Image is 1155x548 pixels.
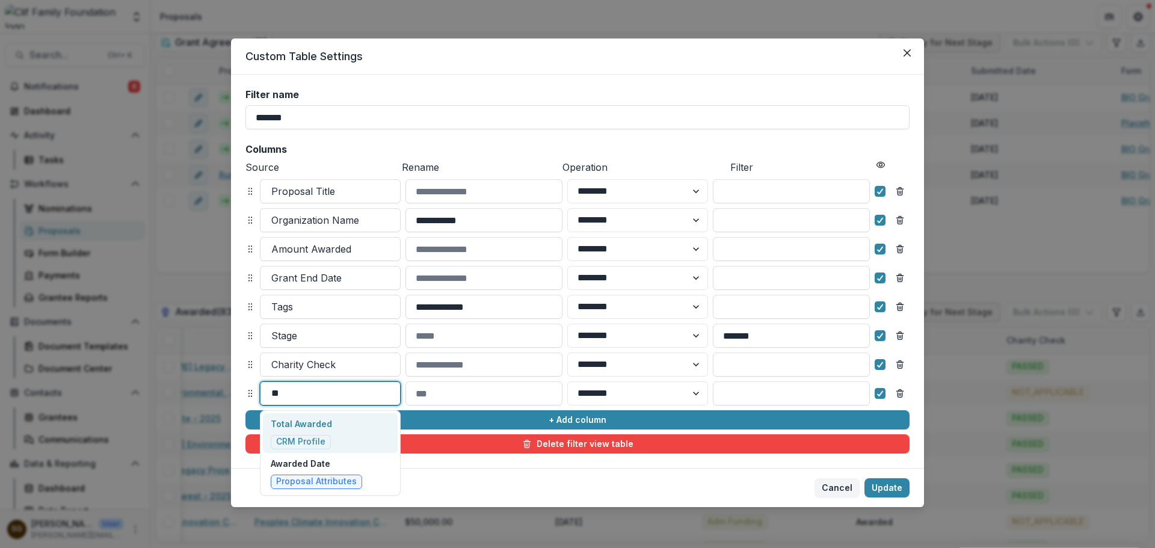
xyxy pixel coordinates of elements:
[815,478,860,497] button: Cancel
[245,89,902,100] label: Filter name
[276,476,357,487] span: Proposal Attributes
[898,43,917,63] button: Close
[562,160,725,174] p: Operation
[890,239,910,259] button: Remove column
[890,384,910,403] button: Remove column
[245,410,910,429] button: + Add column
[890,297,910,316] button: Remove column
[271,457,362,470] p: Awarded Date
[890,268,910,288] button: Remove column
[245,434,910,454] button: Delete filter view table
[890,355,910,374] button: Remove column
[890,182,910,201] button: Remove column
[245,144,910,155] h2: Columns
[890,326,910,345] button: Remove column
[271,417,332,430] p: Total Awarded
[231,38,924,75] header: Custom Table Settings
[245,160,397,174] p: Source
[864,478,910,497] button: Update
[402,160,557,174] p: Rename
[890,211,910,230] button: Remove column
[276,437,325,447] span: CRM Profile
[730,160,871,174] p: Filter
